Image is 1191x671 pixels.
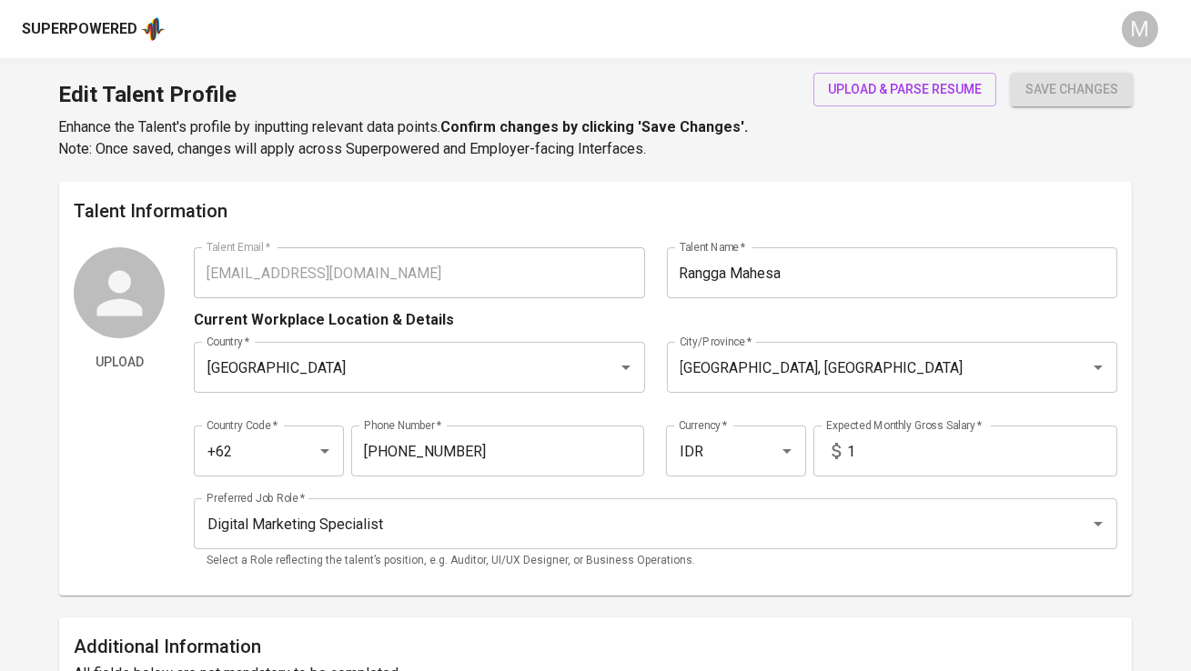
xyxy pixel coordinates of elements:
span: Upload [81,351,157,374]
img: app logo [141,15,166,43]
button: save changes [1011,73,1133,106]
div: M [1122,11,1158,47]
button: Upload [74,346,165,379]
b: Confirm changes by clicking 'Save Changes'. [440,118,748,135]
h1: Edit Talent Profile [58,73,748,116]
span: save changes [1025,78,1118,101]
p: Select a Role reflecting the talent’s position, e.g. Auditor, UI/UX Designer, or Business Operati... [207,552,1104,570]
div: Superpowered [22,19,137,40]
p: Enhance the Talent's profile by inputting relevant data points. Note: Once saved, changes will ap... [58,116,748,160]
h6: Additional Information [74,632,1116,661]
button: Open [1085,355,1111,380]
span: upload & parse resume [828,78,982,101]
button: Open [774,438,800,464]
h6: Talent Information [74,196,1116,225]
button: Open [1085,511,1111,536]
a: Superpoweredapp logo [22,15,166,43]
p: Current Workplace Location & Details [194,309,454,331]
button: Open [312,438,338,464]
button: Open [613,355,639,380]
button: upload & parse resume [813,73,996,106]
